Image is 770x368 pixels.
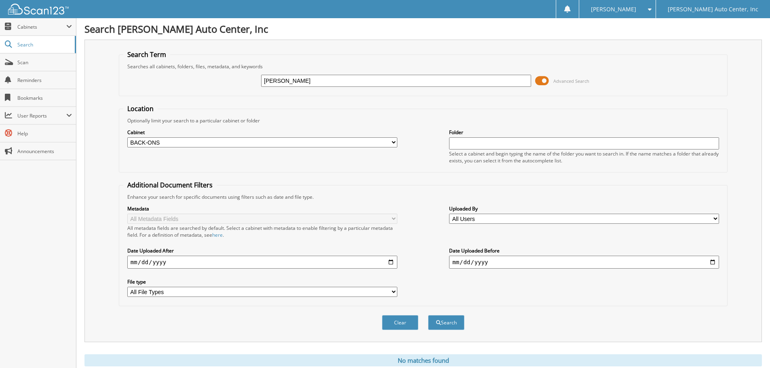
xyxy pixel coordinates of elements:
[553,78,589,84] span: Advanced Search
[123,117,723,124] div: Optionally limit your search to a particular cabinet or folder
[668,7,758,12] span: [PERSON_NAME] Auto Center, Inc
[449,256,719,269] input: end
[127,225,397,238] div: All metadata fields are searched by default. Select a cabinet with metadata to enable filtering b...
[8,4,69,15] img: scan123-logo-white.svg
[591,7,636,12] span: [PERSON_NAME]
[382,315,418,330] button: Clear
[127,129,397,136] label: Cabinet
[17,130,72,137] span: Help
[123,63,723,70] div: Searches all cabinets, folders, files, metadata, and keywords
[17,59,72,66] span: Scan
[17,95,72,101] span: Bookmarks
[123,193,723,200] div: Enhance your search for specific documents using filters such as date and file type.
[449,150,719,164] div: Select a cabinet and begin typing the name of the folder you want to search in. If the name match...
[17,148,72,155] span: Announcements
[127,247,397,254] label: Date Uploaded After
[127,278,397,285] label: File type
[84,22,762,36] h1: Search [PERSON_NAME] Auto Center, Inc
[212,231,223,238] a: here
[84,354,762,366] div: No matches found
[449,247,719,254] label: Date Uploaded Before
[127,256,397,269] input: start
[428,315,464,330] button: Search
[449,129,719,136] label: Folder
[17,23,66,30] span: Cabinets
[127,205,397,212] label: Metadata
[17,112,66,119] span: User Reports
[123,50,170,59] legend: Search Term
[123,104,158,113] legend: Location
[17,41,71,48] span: Search
[123,181,217,189] legend: Additional Document Filters
[449,205,719,212] label: Uploaded By
[17,77,72,84] span: Reminders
